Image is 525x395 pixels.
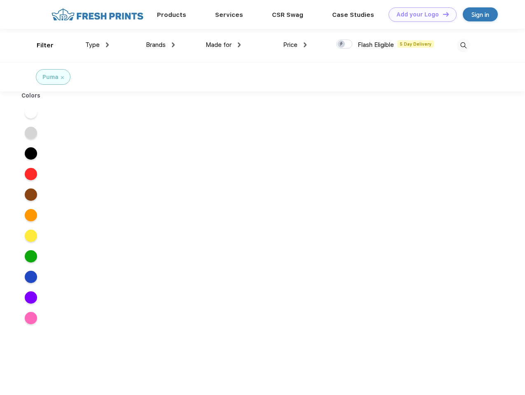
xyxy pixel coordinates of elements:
[396,11,439,18] div: Add your Logo
[49,7,146,22] img: fo%20logo%202.webp
[471,10,489,19] div: Sign in
[172,42,175,47] img: dropdown.png
[146,41,166,49] span: Brands
[61,76,64,79] img: filter_cancel.svg
[443,12,449,16] img: DT
[157,11,186,19] a: Products
[85,41,100,49] span: Type
[272,11,303,19] a: CSR Swag
[283,41,298,49] span: Price
[215,11,243,19] a: Services
[397,40,434,48] span: 5 Day Delivery
[304,42,307,47] img: dropdown.png
[463,7,498,21] a: Sign in
[457,39,470,52] img: desktop_search.svg
[238,42,241,47] img: dropdown.png
[358,41,394,49] span: Flash Eligible
[37,41,54,50] div: Filter
[42,73,59,81] div: Puma
[106,42,109,47] img: dropdown.png
[15,91,47,100] div: Colors
[206,41,232,49] span: Made for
